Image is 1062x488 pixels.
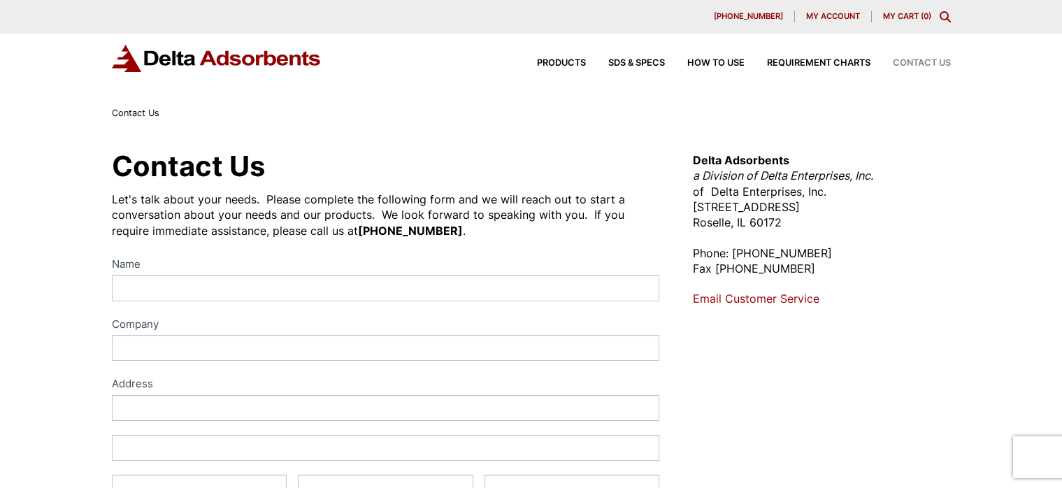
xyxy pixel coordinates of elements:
[924,11,928,21] span: 0
[112,45,322,72] img: Delta Adsorbents
[870,59,951,68] a: Contact Us
[112,375,660,395] div: Address
[687,59,745,68] span: How to Use
[893,59,951,68] span: Contact Us
[693,153,789,167] strong: Delta Adsorbents
[745,59,870,68] a: Requirement Charts
[112,255,660,275] label: Name
[665,59,745,68] a: How to Use
[806,13,860,20] span: My account
[795,11,872,22] a: My account
[112,315,660,336] label: Company
[693,292,819,306] a: Email Customer Service
[515,59,586,68] a: Products
[112,108,159,118] span: Contact Us
[883,11,931,21] a: My Cart (0)
[358,224,463,238] strong: [PHONE_NUMBER]
[537,59,586,68] span: Products
[693,245,950,277] p: Phone: [PHONE_NUMBER] Fax [PHONE_NUMBER]
[767,59,870,68] span: Requirement Charts
[608,59,665,68] span: SDS & SPECS
[940,11,951,22] div: Toggle Modal Content
[693,152,950,231] p: of Delta Enterprises, Inc. [STREET_ADDRESS] Roselle, IL 60172
[714,13,783,20] span: [PHONE_NUMBER]
[112,152,660,180] h1: Contact Us
[112,192,660,238] div: Let's talk about your needs. Please complete the following form and we will reach out to start a ...
[693,168,873,182] em: a Division of Delta Enterprises, Inc.
[586,59,665,68] a: SDS & SPECS
[703,11,795,22] a: [PHONE_NUMBER]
